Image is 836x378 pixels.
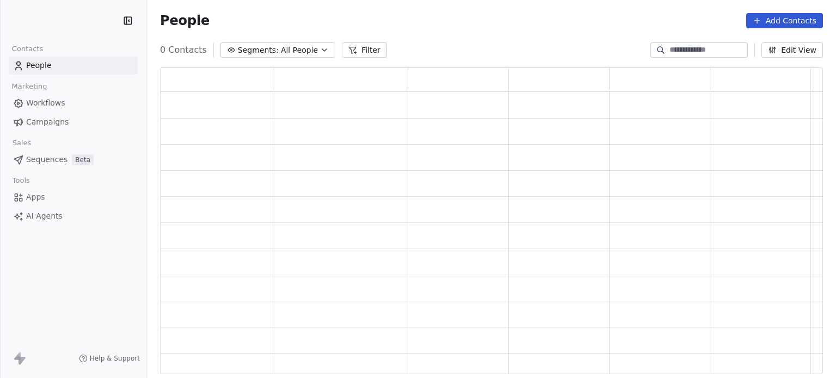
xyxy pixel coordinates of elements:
[238,45,279,56] span: Segments:
[8,172,34,189] span: Tools
[26,154,67,165] span: Sequences
[90,354,140,363] span: Help & Support
[26,191,45,203] span: Apps
[9,188,138,206] a: Apps
[26,60,52,71] span: People
[761,42,823,58] button: Edit View
[9,57,138,75] a: People
[9,207,138,225] a: AI Agents
[160,13,210,29] span: People
[8,135,36,151] span: Sales
[281,45,318,56] span: All People
[26,97,65,109] span: Workflows
[342,42,387,58] button: Filter
[26,210,63,222] span: AI Agents
[9,113,138,131] a: Campaigns
[7,78,52,95] span: Marketing
[9,94,138,112] a: Workflows
[72,154,94,165] span: Beta
[746,13,823,28] button: Add Contacts
[7,41,48,57] span: Contacts
[79,354,140,363] a: Help & Support
[26,116,69,128] span: Campaigns
[9,151,138,169] a: SequencesBeta
[160,44,207,57] span: 0 Contacts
